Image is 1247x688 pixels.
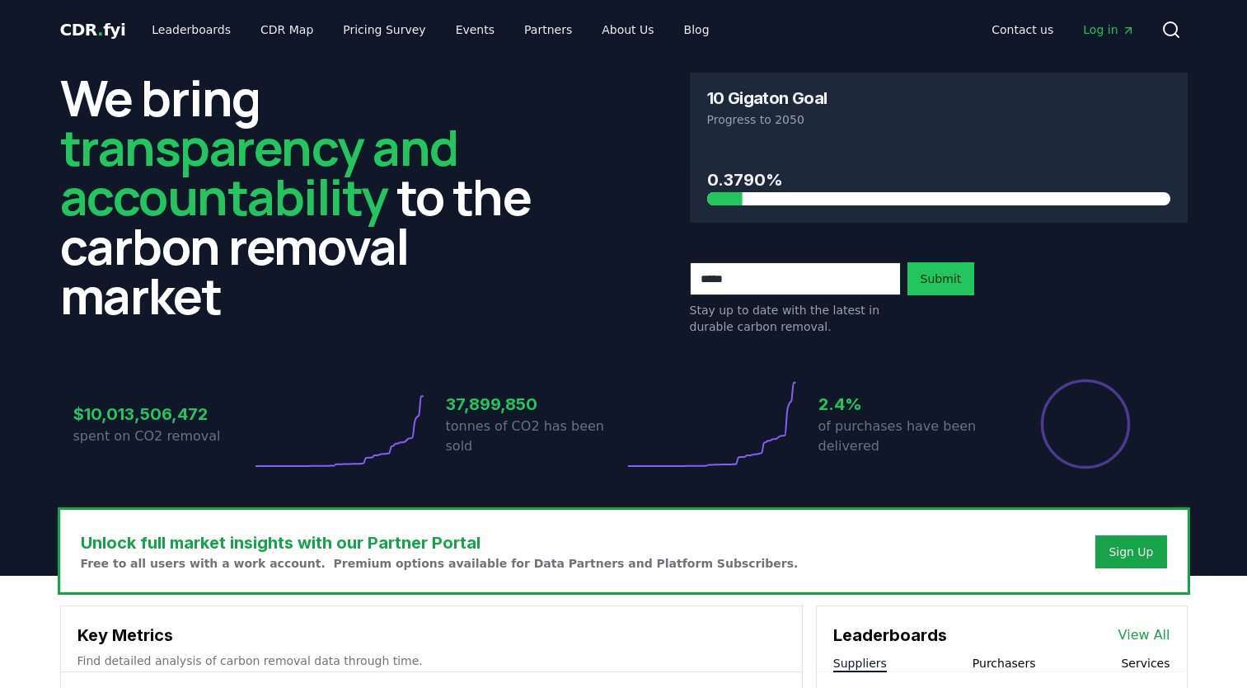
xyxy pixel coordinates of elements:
[77,653,785,669] p: Find detailed analysis of carbon removal data through time.
[446,417,624,456] p: tonnes of CO2 has been sold
[138,15,722,45] nav: Main
[443,15,508,45] a: Events
[1070,15,1147,45] a: Log in
[81,555,799,572] p: Free to all users with a work account. Premium options available for Data Partners and Platform S...
[60,20,126,40] span: CDR fyi
[1109,544,1153,560] a: Sign Up
[1083,21,1134,38] span: Log in
[73,426,251,446] p: spent on CO2 removal
[707,167,1170,192] h3: 0.3790%
[707,90,827,106] h3: 10 Gigaton Goal
[707,111,1170,128] p: Progress to 2050
[833,623,947,648] h3: Leaderboards
[1039,378,1132,470] div: Percentage of sales delivered
[690,302,901,335] p: Stay up to date with the latest in durable carbon removal.
[60,18,126,41] a: CDR.fyi
[833,655,887,672] button: Suppliers
[60,73,558,320] h2: We bring to the carbon removal market
[818,417,996,456] p: of purchases have been delivered
[588,15,667,45] a: About Us
[818,392,996,417] h3: 2.4%
[671,15,723,45] a: Blog
[1121,655,1170,672] button: Services
[978,15,1147,45] nav: Main
[77,623,785,648] h3: Key Metrics
[1118,625,1170,645] a: View All
[138,15,244,45] a: Leaderboards
[73,402,251,426] h3: $10,013,506,472
[247,15,326,45] a: CDR Map
[511,15,585,45] a: Partners
[446,392,624,417] h3: 37,899,850
[907,262,975,295] button: Submit
[978,15,1067,45] a: Contact us
[81,530,799,555] h3: Unlock full market insights with our Partner Portal
[1095,535,1166,568] button: Sign Up
[330,15,438,45] a: Pricing Survey
[97,20,103,40] span: .
[60,113,458,230] span: transparency and accountability
[973,655,1036,672] button: Purchasers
